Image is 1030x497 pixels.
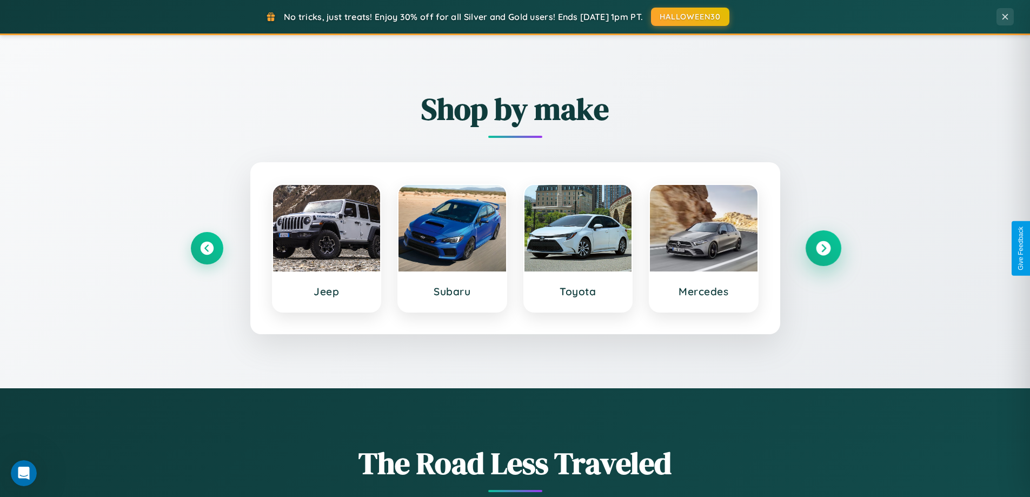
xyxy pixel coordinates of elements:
[284,11,643,22] span: No tricks, just treats! Enjoy 30% off for all Silver and Gold users! Ends [DATE] 1pm PT.
[284,285,370,298] h3: Jeep
[191,88,840,130] h2: Shop by make
[1017,227,1025,270] div: Give Feedback
[535,285,621,298] h3: Toyota
[11,460,37,486] iframe: Intercom live chat
[191,442,840,484] h1: The Road Less Traveled
[661,285,747,298] h3: Mercedes
[651,8,729,26] button: HALLOWEEN30
[409,285,495,298] h3: Subaru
